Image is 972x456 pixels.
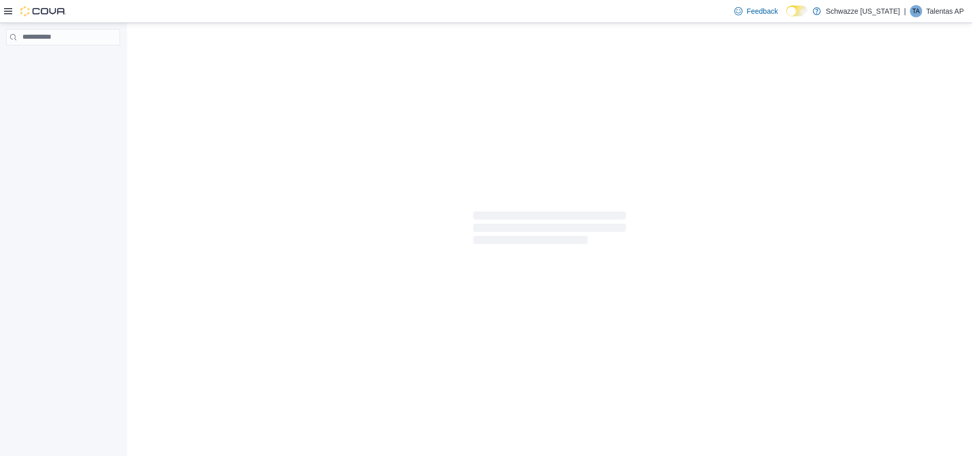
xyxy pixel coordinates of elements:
nav: Complex example [6,47,120,72]
div: Talentas AP [910,5,922,17]
span: Loading [473,213,626,246]
img: Cova [20,6,66,16]
a: Feedback [730,1,782,21]
span: Dark Mode [786,16,787,17]
span: Feedback [747,6,778,16]
input: Dark Mode [786,6,808,16]
p: Talentas AP [926,5,964,17]
p: | [904,5,906,17]
span: TA [912,5,920,17]
p: Schwazze [US_STATE] [826,5,900,17]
